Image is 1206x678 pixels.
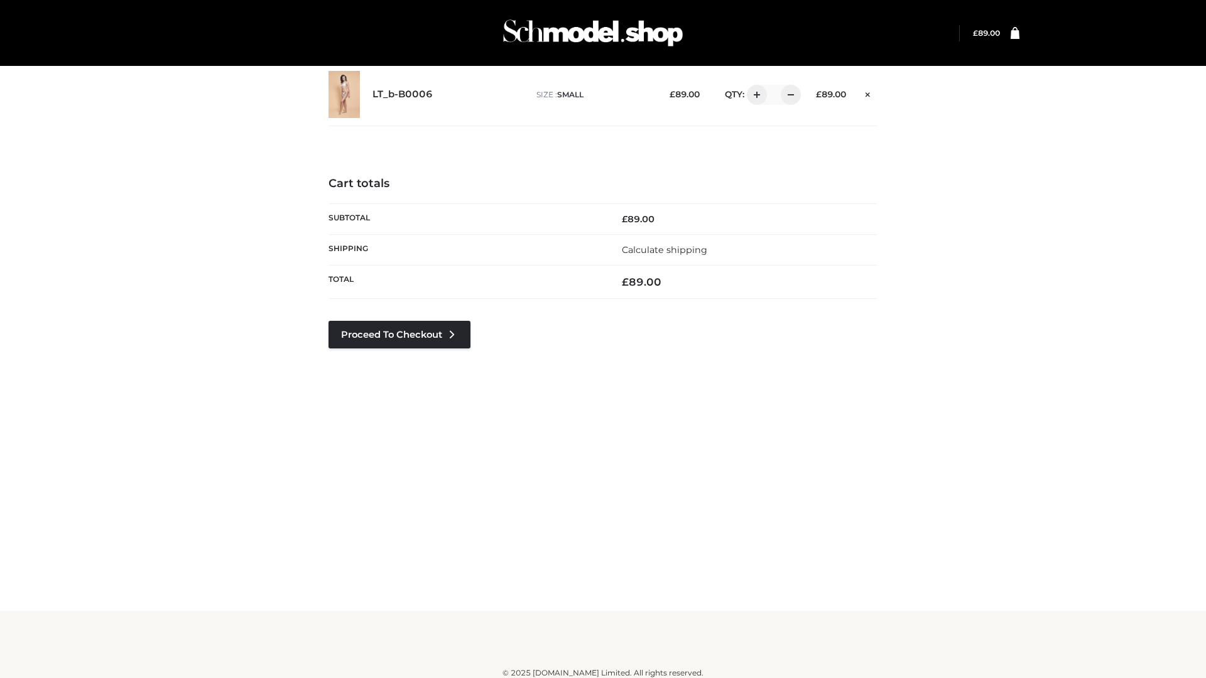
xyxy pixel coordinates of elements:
bdi: 89.00 [622,276,661,288]
bdi: 89.00 [973,28,1000,38]
a: Proceed to Checkout [329,321,470,348]
span: SMALL [557,90,584,99]
bdi: 89.00 [816,89,846,99]
a: £89.00 [973,28,1000,38]
img: Schmodel Admin 964 [499,8,687,58]
a: Calculate shipping [622,244,707,256]
th: Total [329,266,603,299]
bdi: 89.00 [670,89,700,99]
span: £ [670,89,675,99]
span: £ [816,89,822,99]
a: Remove this item [859,85,877,101]
span: £ [622,276,629,288]
span: £ [622,213,627,225]
th: Shipping [329,234,603,265]
p: size : [536,89,650,100]
span: £ [973,28,978,38]
bdi: 89.00 [622,213,655,225]
th: Subtotal [329,203,603,234]
div: QTY: [712,85,796,105]
a: LT_b-B0006 [372,89,433,100]
img: LT_b-B0006 - SMALL [329,71,360,118]
h4: Cart totals [329,177,877,191]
